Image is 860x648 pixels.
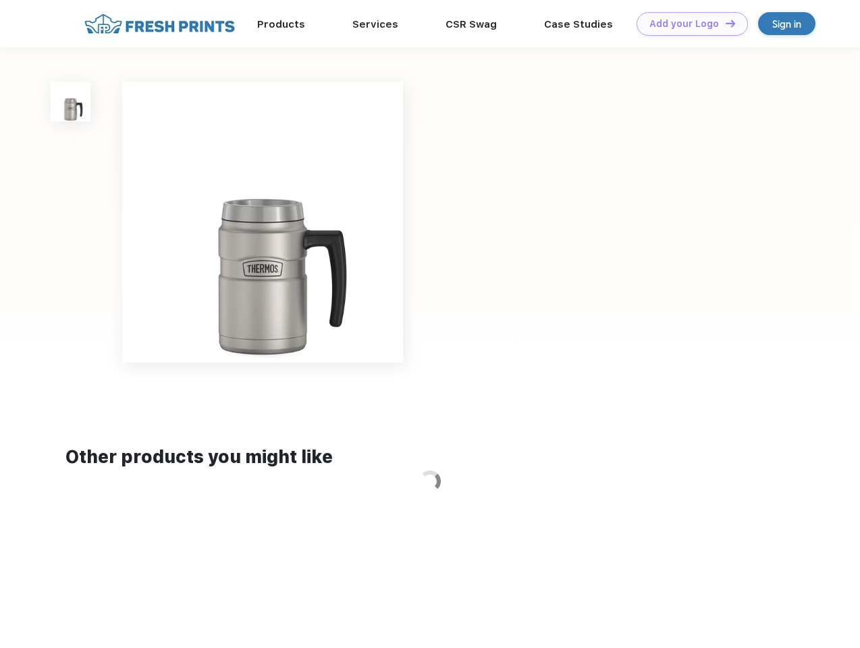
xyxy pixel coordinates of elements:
img: func=resize&h=100 [51,82,90,122]
img: func=resize&h=640 [122,82,403,362]
img: fo%20logo%202.webp [80,12,239,36]
a: Products [257,18,305,30]
div: Other products you might like [65,444,794,470]
a: Sign in [758,12,815,35]
div: Sign in [772,16,801,32]
div: Add your Logo [649,18,719,30]
img: DT [726,20,735,27]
